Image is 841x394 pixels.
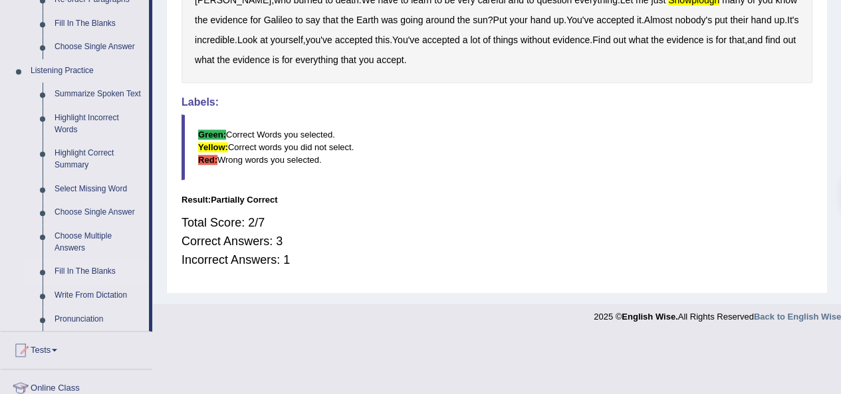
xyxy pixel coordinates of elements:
[637,15,642,25] b: it
[195,15,207,25] b: the
[457,15,470,25] b: the
[1,332,152,365] a: Tests
[644,15,673,25] b: Almost
[422,35,460,45] b: accepted
[49,35,149,59] a: Choose Single Answer
[49,201,149,225] a: Choose Single Answer
[509,15,527,25] b: your
[198,130,226,140] b: Green:
[295,54,338,65] b: everything
[425,15,455,25] b: around
[473,15,488,25] b: sun
[282,54,293,65] b: for
[554,15,564,25] b: up
[787,15,798,25] b: It's
[596,15,634,25] b: accepted
[335,35,373,45] b: accepted
[210,15,247,25] b: evidence
[49,177,149,201] a: Select Missing Word
[493,15,507,25] b: Put
[181,96,812,108] h4: Labels:
[306,15,320,25] b: say
[233,54,270,65] b: evidence
[381,15,398,25] b: was
[392,35,420,45] b: You've
[675,15,712,25] b: nobody's
[49,260,149,284] a: Fill In The Blanks
[195,54,215,65] b: what
[181,114,812,180] blockquote: Correct Words you selected. Correct words you did not select. Wrong words you selected.
[273,54,279,65] b: is
[628,35,648,45] b: what
[592,35,610,45] b: Find
[521,35,550,45] b: without
[295,15,303,25] b: to
[356,15,378,25] b: Earth
[49,225,149,260] a: Choose Multiple Answers
[49,82,149,106] a: Summarize Spoken Text
[470,35,480,45] b: lot
[400,15,423,25] b: going
[613,35,626,45] b: out
[747,35,763,45] b: and
[264,15,293,25] b: Galileo
[260,35,268,45] b: at
[49,12,149,36] a: Fill In The Blanks
[774,15,784,25] b: up
[552,35,590,45] b: evidence
[195,35,235,45] b: incredible
[271,35,303,45] b: yourself
[706,35,713,45] b: is
[341,54,356,65] b: that
[483,35,491,45] b: of
[250,15,261,25] b: for
[341,15,354,25] b: the
[359,54,374,65] b: you
[765,35,781,45] b: find
[198,155,217,165] b: Red:
[754,312,841,322] a: Back to English Wise
[651,35,663,45] b: the
[715,15,727,25] b: put
[729,35,745,45] b: that
[49,106,149,142] a: Highlight Incorrect Words
[306,35,332,45] b: you've
[715,35,726,45] b: for
[49,284,149,308] a: Write From Dictation
[666,35,703,45] b: evidence
[463,35,468,45] b: a
[181,193,812,206] div: Result:
[530,15,550,25] b: hand
[237,35,257,45] b: Look
[751,15,771,25] b: hand
[493,35,518,45] b: things
[622,312,677,322] strong: English Wise.
[25,59,149,83] a: Listening Practice
[594,304,841,323] div: 2025 © All Rights Reserved
[566,15,594,25] b: You've
[730,15,748,25] b: their
[49,142,149,177] a: Highlight Correct Summary
[376,54,404,65] b: accept
[782,35,795,45] b: out
[375,35,390,45] b: this
[49,308,149,332] a: Pronunciation
[198,142,228,152] b: Yellow:
[181,207,812,276] div: Total Score: 2/7 Correct Answers: 3 Incorrect Answers: 1
[217,54,229,65] b: the
[322,15,338,25] b: that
